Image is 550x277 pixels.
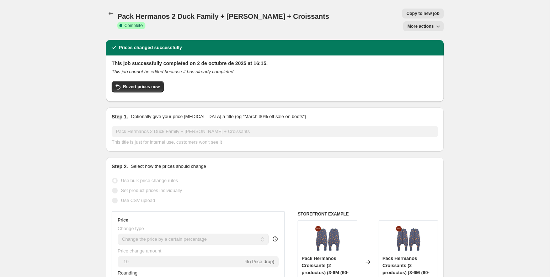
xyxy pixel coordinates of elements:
[123,84,160,90] span: Revert prices now
[119,44,182,51] h2: Prices changed successfully
[131,113,306,120] p: Optionally give your price [MEDICAL_DATA] a title (eg "March 30% off sale on boots")
[112,163,128,170] h2: Step 2.
[118,217,128,223] h3: Price
[106,9,116,18] button: Price change jobs
[121,178,178,183] span: Use bulk price change rules
[112,81,164,92] button: Revert prices now
[272,235,279,243] div: help
[118,270,138,276] span: Rounding
[112,126,438,137] input: 30% off holiday sale
[121,188,182,193] span: Set product prices individually
[124,23,143,28] span: Complete
[131,163,206,170] p: Select how the prices should change
[118,226,144,231] span: Change type
[117,12,329,20] span: Pack Hermanos 2 Duck Family + [PERSON_NAME] + Croissants
[118,256,243,267] input: -15
[298,211,438,217] h6: STOREFRONT EXAMPLE
[245,259,274,264] span: % (Price drop)
[394,224,422,253] img: Croissants_2pack_80x.png
[118,248,161,254] span: Price change amount
[407,23,434,29] span: More actions
[406,11,439,16] span: Copy to new job
[402,9,444,18] button: Copy to new job
[112,69,235,74] i: This job cannot be edited because it has already completed.
[121,198,155,203] span: Use CSV upload
[403,21,444,31] button: More actions
[313,224,342,253] img: Croissants_2pack_80x.png
[112,113,128,120] h2: Step 1.
[112,60,438,67] h2: This job successfully completed on 2 de octubre de 2025 at 16:15.
[112,139,222,145] span: This title is just for internal use, customers won't see it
